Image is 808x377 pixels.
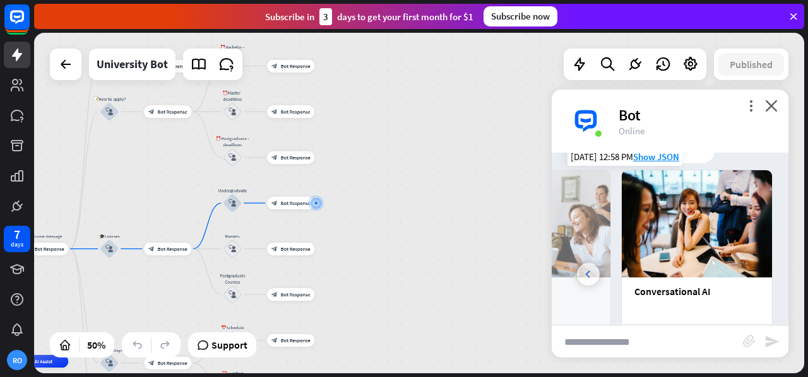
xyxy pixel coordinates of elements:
div: Conversational AI [634,285,759,298]
i: block_bot_response [271,63,278,69]
i: block_bot_response [271,200,278,206]
i: block_bot_response [271,108,278,115]
i: block_user_input [229,291,236,298]
button: Open LiveChat chat widget [10,5,48,43]
span: Bot Response [281,291,311,298]
i: block_user_input [229,245,236,253]
div: Online [619,125,773,137]
span: Bot Response [281,246,311,252]
i: send [764,334,780,349]
div: Postgraduate Courses [213,272,251,285]
div: Welcome message [16,233,73,240]
i: close [765,100,778,112]
i: block_user_input [229,154,236,161]
i: block_user_input [105,359,113,367]
div: 🎓Courses [90,233,128,240]
span: Bot Response [281,337,311,344]
span: Bot Response [158,246,187,252]
span: Bot Response [35,246,64,252]
i: block_bot_response [148,108,155,115]
div: 📝How to apply? [90,96,128,102]
span: Bot Response [281,154,311,161]
span: Bot Response [281,200,311,206]
span: Show JSON [633,151,679,163]
i: block_attachment [743,335,756,347]
div: University Bot [97,49,168,80]
div: 50% [83,335,109,355]
span: Bot Response [281,63,311,69]
i: more_vert [745,100,757,112]
a: 7 days [4,226,30,252]
div: 📅Location [213,370,251,376]
i: block_user_input [105,108,113,115]
i: block_bot_response [271,291,278,298]
div: ⏰Bachelor - deadlines [213,44,251,57]
div: 7 [14,229,20,240]
i: block_user_input [105,245,113,253]
span: Bot Response [281,108,311,115]
div: Bot [619,105,773,125]
i: block_bot_response [271,337,278,344]
span: Bot Response [158,360,187,366]
button: Published [718,53,784,76]
div: Masters [213,233,251,240]
div: ⏰Master - deadlines [213,90,251,102]
div: Subscribe now [484,6,557,26]
span: Bot Response [158,108,187,115]
i: block_bot_response [148,246,155,252]
i: block_bot_response [148,360,155,366]
i: block_bot_response [271,154,278,161]
div: [DATE] 12:58 PM [567,148,682,166]
div: Undergraduate [213,187,251,194]
div: RO [7,350,27,370]
div: ⏰Postgraduate - deadlines [213,136,251,148]
div: Subscribe in days to get your first month for $1 [265,8,473,25]
div: 3 [319,8,332,25]
i: block_bot_response [271,246,278,252]
div: days [11,240,23,249]
i: block_user_input [229,108,236,115]
span: Support [211,335,247,355]
span: AI Assist [35,358,53,364]
i: block_user_input [229,199,236,207]
div: 📅Schedule [213,325,251,331]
